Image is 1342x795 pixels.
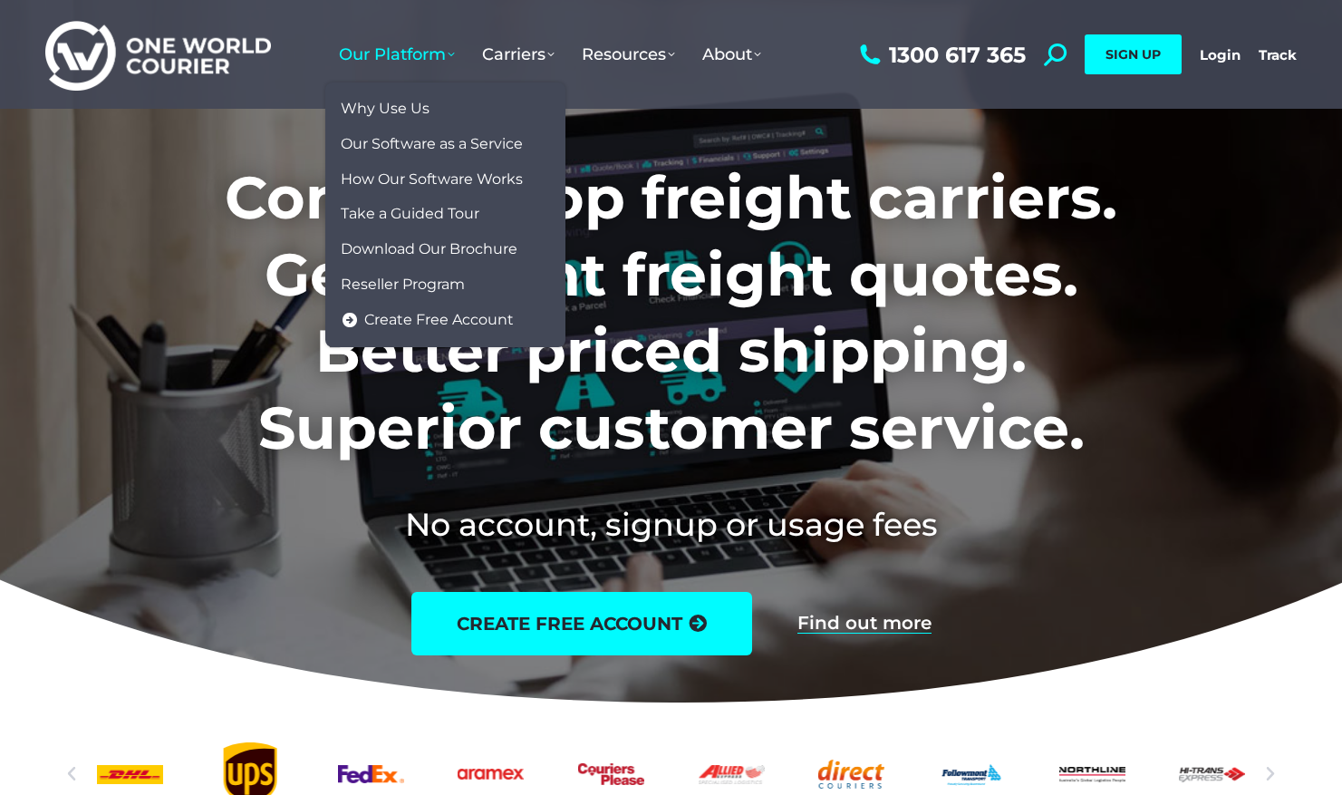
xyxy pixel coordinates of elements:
[341,135,523,154] span: Our Software as a Service
[341,240,517,259] span: Download Our Brochure
[334,303,556,338] a: Create Free Account
[1105,46,1161,63] span: SIGN UP
[702,44,761,64] span: About
[325,26,468,82] a: Our Platform
[334,92,556,127] a: Why Use Us
[334,162,556,198] a: How Our Software Works
[1200,46,1241,63] a: Login
[364,311,514,330] span: Create Free Account
[334,127,556,162] a: Our Software as a Service
[568,26,689,82] a: Resources
[468,26,568,82] a: Carriers
[45,18,271,92] img: One World Courier
[341,100,430,119] span: Why Use Us
[689,26,775,82] a: About
[339,44,455,64] span: Our Platform
[341,276,465,295] span: Reseller Program
[334,267,556,303] a: Reseller Program
[855,44,1026,66] a: 1300 617 365
[482,44,555,64] span: Carriers
[105,502,1237,547] h2: No account, signup or usage fees
[341,205,479,224] span: Take a Guided Tour
[334,232,556,267] a: Download Our Brochure
[582,44,675,64] span: Resources
[411,592,752,655] a: create free account
[105,160,1237,466] h1: Compare top freight carriers. Get instant freight quotes. Better priced shipping. Superior custom...
[334,197,556,232] a: Take a Guided Tour
[1259,46,1297,63] a: Track
[341,170,523,189] span: How Our Software Works
[797,614,932,634] a: Find out more
[1085,34,1182,74] a: SIGN UP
